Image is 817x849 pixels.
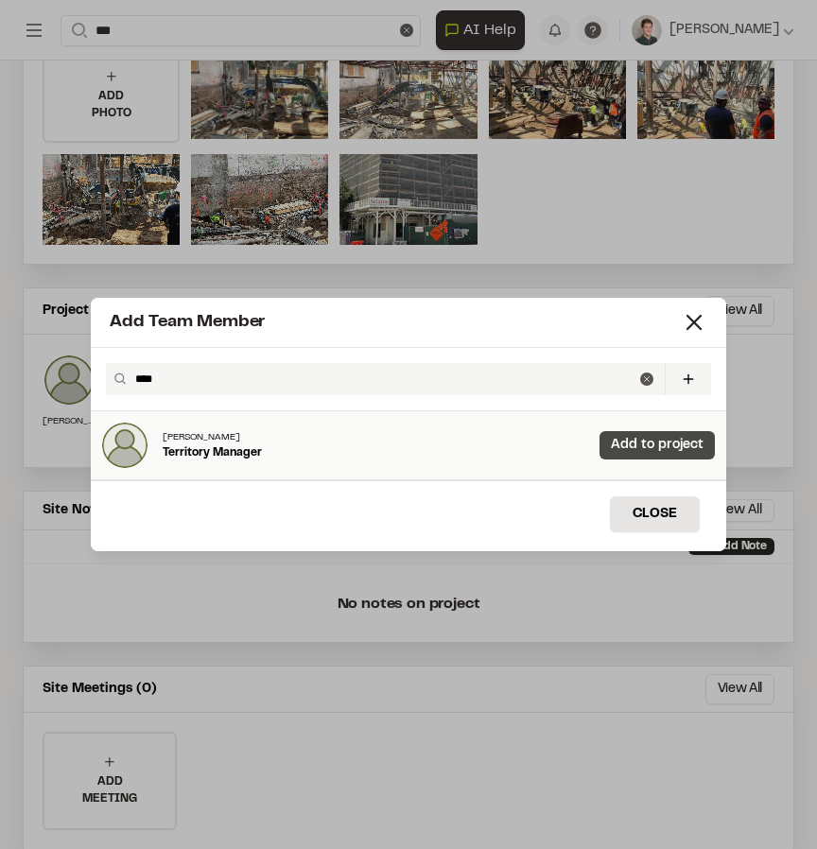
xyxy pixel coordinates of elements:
a: Add to project [600,431,715,459]
div: Add Team Member [110,310,681,336]
p: Territory Manager [163,444,262,461]
button: Clear text [640,373,653,386]
button: Add New Member [665,363,711,395]
img: photo [102,423,148,468]
p: [PERSON_NAME] [163,430,262,444]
